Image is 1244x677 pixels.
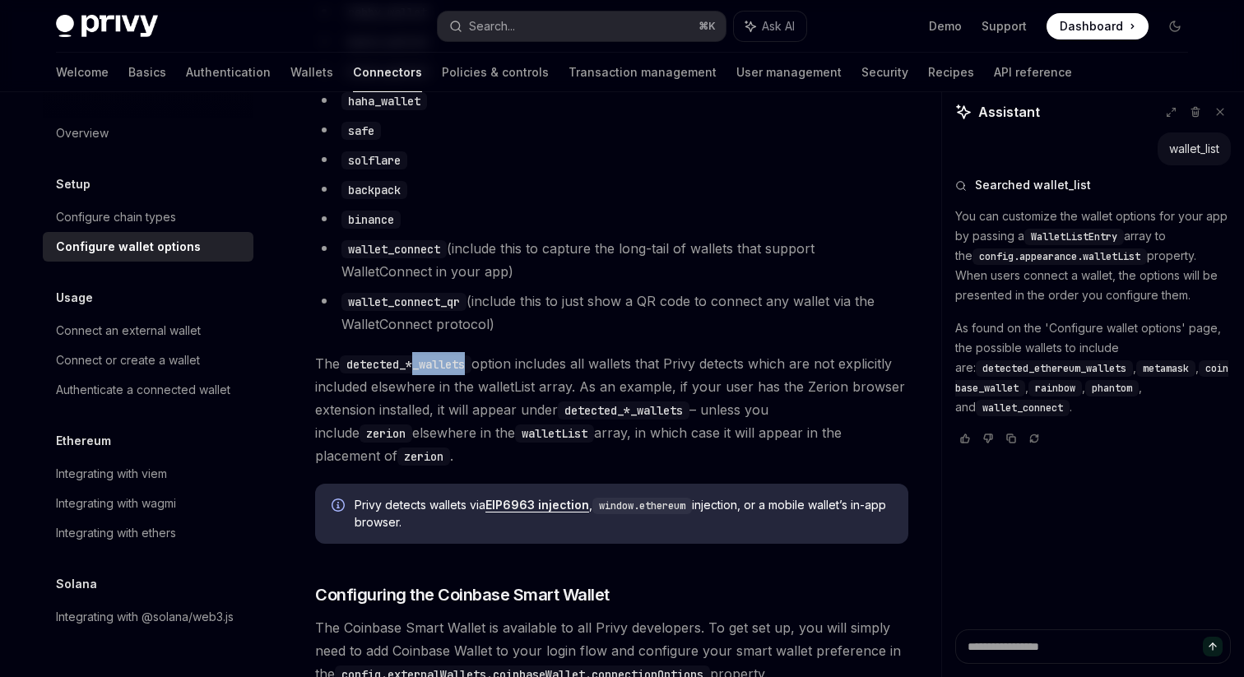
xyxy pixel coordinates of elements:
h5: Solana [56,574,97,594]
p: As found on the 'Configure wallet options' page, the possible wallets to include are: , , , , , a... [955,318,1231,417]
h5: Setup [56,174,91,194]
h5: Usage [56,288,93,308]
div: Integrating with @solana/web3.js [56,607,234,627]
a: Integrating with viem [43,459,253,489]
div: Overview [56,123,109,143]
a: Basics [128,53,166,92]
code: haha_wallet [341,92,427,110]
span: ⌘ K [699,20,716,33]
a: Integrating with ethers [43,518,253,548]
code: detected_*_wallets [340,355,471,373]
a: Configure wallet options [43,232,253,262]
a: Configure chain types [43,202,253,232]
div: Connect an external wallet [56,321,201,341]
button: Ask AI [734,12,806,41]
code: window.ethereum [592,498,692,514]
li: (include this to capture the long-tail of wallets that support WalletConnect in your app) [315,237,908,283]
code: solflare [341,151,407,169]
code: binance [341,211,401,229]
span: coinbase_wallet [955,362,1228,395]
div: Configure chain types [56,207,176,227]
code: zerion [360,424,412,443]
span: Dashboard [1060,18,1123,35]
div: Configure wallet options [56,237,201,257]
code: backpack [341,181,407,199]
a: Security [861,53,908,92]
a: Dashboard [1047,13,1149,39]
a: Recipes [928,53,974,92]
span: Assistant [978,102,1040,122]
a: User management [736,53,842,92]
a: Integrating with @solana/web3.js [43,602,253,632]
a: Integrating with wagmi [43,489,253,518]
div: Connect or create a wallet [56,350,200,370]
a: Connectors [353,53,422,92]
div: Authenticate a connected wallet [56,380,230,400]
code: safe [341,122,381,140]
button: Search...⌘K [438,12,726,41]
h5: Ethereum [56,431,111,451]
img: dark logo [56,15,158,38]
a: Welcome [56,53,109,92]
a: Authenticate a connected wallet [43,375,253,405]
a: Connect or create a wallet [43,345,253,375]
span: phantom [1092,382,1132,395]
span: config.appearance.walletList [979,250,1140,263]
p: You can customize the wallet options for your app by passing a array to the property. When users ... [955,206,1231,305]
button: Searched wallet_list [955,177,1231,193]
code: detected_*_wallets [558,401,689,420]
span: detected_ethereum_wallets [982,362,1126,375]
span: wallet_connect [982,401,1063,415]
a: Authentication [186,53,271,92]
a: Wallets [290,53,333,92]
span: metamask [1143,362,1189,375]
code: zerion [397,447,450,466]
span: Searched wallet_list [975,177,1091,193]
div: wallet_list [1169,141,1219,157]
code: wallet_connect [341,240,447,258]
span: Privy detects wallets via , injection, or a mobile wallet’s in-app browser. [355,497,892,531]
span: Ask AI [762,18,795,35]
a: Transaction management [569,53,717,92]
button: Send message [1203,637,1223,656]
span: Configuring the Coinbase Smart Wallet [315,583,610,606]
a: Policies & controls [442,53,549,92]
span: rainbow [1035,382,1075,395]
span: The option includes all wallets that Privy detects which are not explicitly included elsewhere in... [315,352,908,467]
code: wallet_connect_qr [341,293,466,311]
code: walletList [515,424,594,443]
div: Integrating with ethers [56,523,176,543]
li: (include this to just show a QR code to connect any wallet via the WalletConnect protocol) [315,290,908,336]
a: Support [982,18,1027,35]
svg: Info [332,498,348,515]
a: EIP6963 injection [485,498,589,512]
a: Demo [929,18,962,35]
div: Integrating with wagmi [56,494,176,513]
a: API reference [994,53,1072,92]
span: WalletListEntry [1031,230,1117,243]
button: Toggle dark mode [1162,13,1188,39]
div: Integrating with viem [56,464,167,484]
a: Overview [43,118,253,148]
div: Search... [469,16,515,36]
a: Connect an external wallet [43,316,253,345]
